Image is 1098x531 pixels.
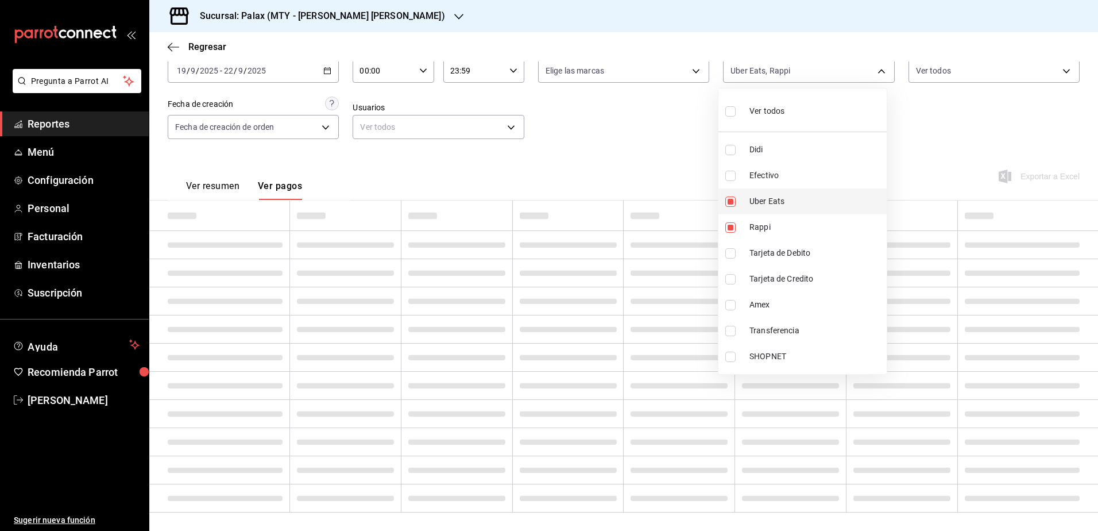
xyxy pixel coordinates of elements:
span: Tarjeta de Debito [749,247,882,259]
span: Ver todos [749,105,784,117]
span: SHOPNET [749,351,882,363]
span: Transferencia [749,325,882,337]
span: Rappi [749,221,882,233]
span: Didi [749,144,882,156]
span: Efectivo [749,170,882,182]
span: Tarjeta de Credito [749,273,882,285]
span: Uber Eats [749,195,882,207]
span: Amex [749,299,882,311]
